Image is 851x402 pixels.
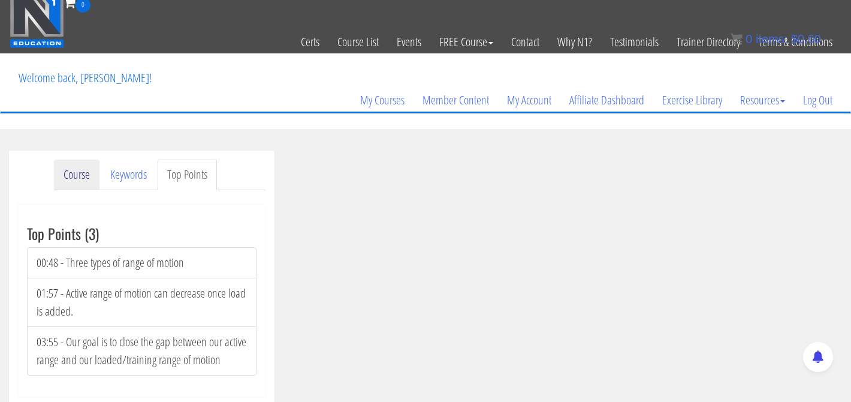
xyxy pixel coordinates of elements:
[791,32,821,46] bdi: 0.00
[27,326,256,376] li: 03:55 - Our goal is to close the gap between our active range and our loaded/training range of mo...
[388,13,430,71] a: Events
[653,71,731,129] a: Exercise Library
[328,13,388,71] a: Course List
[791,32,798,46] span: $
[601,13,668,71] a: Testimonials
[749,13,841,71] a: Terms & Conditions
[731,32,821,46] a: 0 items: $0.00
[54,160,99,190] a: Course
[548,13,601,71] a: Why N1?
[351,71,414,129] a: My Courses
[756,32,787,46] span: items:
[27,278,256,327] li: 01:57 - Active range of motion can decrease once load is added.
[560,71,653,129] a: Affiliate Dashboard
[430,13,502,71] a: FREE Course
[502,13,548,71] a: Contact
[27,247,256,278] li: 00:48 - Three types of range of motion
[794,71,841,129] a: Log Out
[27,226,256,241] h3: Top Points (3)
[10,54,161,102] p: Welcome back, [PERSON_NAME]!
[158,160,217,190] a: Top Points
[498,71,560,129] a: My Account
[746,32,752,46] span: 0
[414,71,498,129] a: Member Content
[668,13,749,71] a: Trainer Directory
[731,71,794,129] a: Resources
[292,13,328,71] a: Certs
[101,160,156,190] a: Keywords
[731,33,743,45] img: icon11.png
